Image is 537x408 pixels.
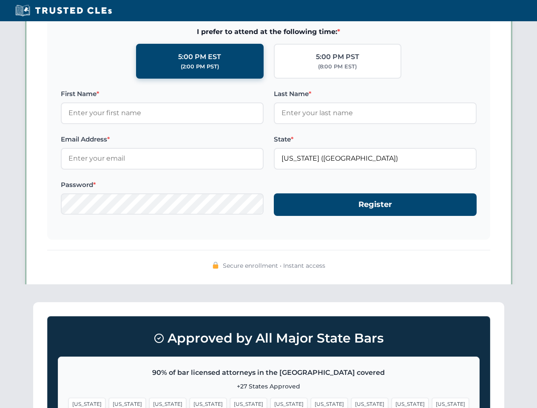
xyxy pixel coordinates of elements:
[178,51,221,62] div: 5:00 PM EST
[316,51,359,62] div: 5:00 PM PST
[61,180,264,190] label: Password
[61,134,264,144] label: Email Address
[68,382,469,391] p: +27 States Approved
[61,26,477,37] span: I prefer to attend at the following time:
[223,261,325,270] span: Secure enrollment • Instant access
[212,262,219,269] img: 🔒
[274,89,477,99] label: Last Name
[61,148,264,169] input: Enter your email
[274,134,477,144] label: State
[274,193,477,216] button: Register
[61,102,264,124] input: Enter your first name
[68,367,469,378] p: 90% of bar licensed attorneys in the [GEOGRAPHIC_DATA] covered
[274,102,477,124] input: Enter your last name
[274,148,477,169] input: Florida (FL)
[13,4,114,17] img: Trusted CLEs
[318,62,357,71] div: (8:00 PM EST)
[61,89,264,99] label: First Name
[58,327,480,350] h3: Approved by All Major State Bars
[181,62,219,71] div: (2:00 PM PST)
